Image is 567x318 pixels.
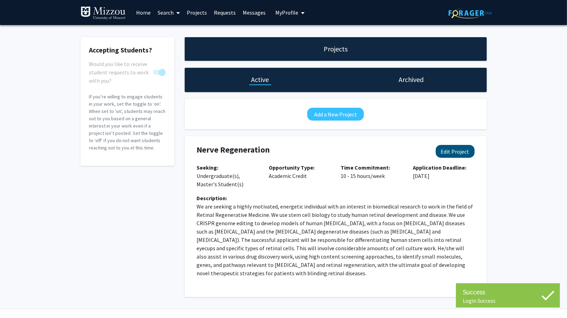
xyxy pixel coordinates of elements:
div: You cannot turn this off while you have active projects. [89,60,166,76]
a: Home [133,0,154,25]
div: Login Success [463,297,553,304]
a: Messages [239,0,269,25]
span: My Profile [275,9,299,16]
p: Academic Credit [269,163,331,180]
p: [DATE] [413,163,475,180]
div: Success [463,287,553,297]
p: 10 - 15 hours/week [341,163,403,180]
img: ForagerOne Logo [449,8,492,18]
span: Would you like to receive student requests to work with you? [89,60,150,85]
h1: Active [251,75,269,84]
span: We are seeking a highly motivated, energetic individual with an interest in biomedical research t... [197,203,474,277]
button: Edit Project [436,145,475,158]
h1: Archived [399,75,424,84]
a: Projects [183,0,210,25]
button: Add a New Project [307,108,364,121]
h2: Accepting Students? [89,46,166,54]
p: If you’re willing to engage students in your work, set the toggle to ‘on’. When set to 'on', stud... [89,93,166,152]
iframe: Chat [5,287,30,313]
b: Application Deadline: [413,164,466,171]
p: Undergraduate(s), Master's Student(s) [197,163,259,188]
a: Requests [210,0,239,25]
h4: Nerve Regeneration [197,145,425,155]
img: University of Missouri Logo [81,6,126,20]
a: Search [154,0,183,25]
div: Description: [197,194,475,202]
b: Seeking: [197,164,219,171]
h1: Projects [324,44,348,54]
b: Opportunity Type: [269,164,315,171]
b: Time Commitment: [341,164,390,171]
